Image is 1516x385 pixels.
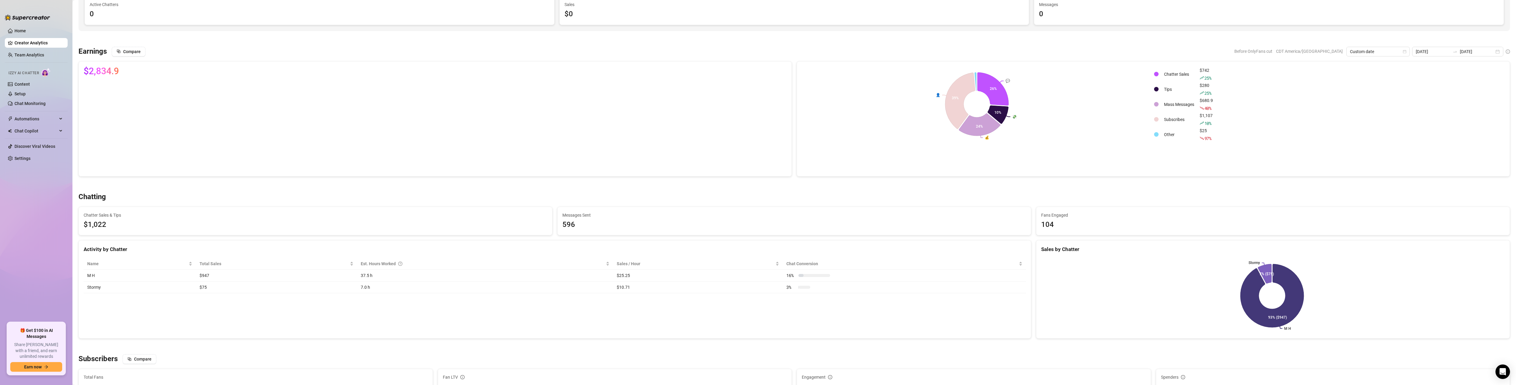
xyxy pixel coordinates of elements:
[10,362,62,372] button: Earn nowarrow-right
[1200,112,1213,127] div: $1,107
[565,8,1024,20] div: $0
[357,282,613,293] td: 7.0 h
[1200,67,1213,81] div: $742
[90,1,549,8] span: Active Chatters
[1403,50,1406,53] span: calendar
[1012,114,1017,119] text: 💸
[90,8,549,20] div: 0
[1506,49,1510,54] span: info-circle
[562,219,1026,231] div: 596
[1200,106,1204,110] span: fall
[1200,127,1213,142] div: $25
[24,364,42,369] span: Earn now
[613,282,783,293] td: $10.71
[1200,82,1213,97] div: $280
[1453,49,1457,54] span: to
[1460,48,1494,55] input: End date
[14,156,30,161] a: Settings
[196,270,357,282] td: $947
[1350,47,1406,56] span: Custom date
[1162,127,1197,142] td: Other
[1039,1,1499,8] span: Messages
[1200,76,1204,80] span: rise
[1200,91,1204,95] span: rise
[14,91,26,96] a: Setup
[613,270,783,282] td: $25.25
[196,282,357,293] td: $75
[84,282,196,293] td: Stormy
[802,374,1146,380] div: Engagement
[1276,47,1343,56] span: CDT America/[GEOGRAPHIC_DATA]
[460,375,465,379] span: info-circle
[10,328,62,339] span: 🎁 Get $100 in AI Messages
[1416,48,1450,55] input: Start date
[1041,219,1505,231] div: 104
[1200,97,1213,112] div: $680.9
[1204,120,1211,126] span: 10 %
[117,49,121,53] span: block
[786,260,1018,267] span: Chat Conversion
[14,52,44,57] a: Team Analytics
[985,135,989,140] text: 💰
[14,82,30,87] a: Content
[14,114,57,124] span: Automations
[1495,364,1510,379] div: Open Intercom Messenger
[1181,375,1185,379] span: info-circle
[1204,90,1211,96] span: 25 %
[14,144,55,149] a: Discover Viral Videos
[786,284,796,291] span: 3 %
[84,219,547,231] span: $1,022
[443,374,787,380] div: Fan LTV
[1039,8,1499,20] div: 0
[112,47,146,56] button: Compare
[84,270,196,282] td: M H
[84,66,119,76] span: $2,834.9
[41,68,51,77] img: AI Chatter
[1453,49,1457,54] span: swap-right
[1041,245,1505,253] div: Sales by Chatter
[127,357,132,361] span: block
[5,14,50,21] img: logo-BBDzfeDw.svg
[361,260,605,267] div: Est. Hours Worked
[1200,121,1204,125] span: rise
[84,245,1026,253] div: Activity by Chatter
[44,365,48,369] span: arrow-right
[1284,326,1291,331] text: M H
[565,1,1024,8] span: Sales
[1204,75,1211,81] span: 25 %
[123,354,156,364] button: Compare
[8,129,12,133] img: Chat Copilot
[8,70,39,76] span: Izzy AI Chatter
[14,28,26,33] a: Home
[562,212,1026,218] span: Messages Sent
[1204,105,1211,111] span: 40 %
[78,354,118,364] h3: Subscribers
[84,374,428,380] span: Total Fans
[357,270,613,282] td: 37.5 h
[786,272,796,279] span: 16 %
[84,212,547,218] span: Chatter Sales & Tips
[1006,78,1010,83] text: 💬
[783,258,1026,270] th: Chat Conversion
[828,375,832,379] span: info-circle
[134,357,152,361] span: Compare
[1234,47,1272,56] span: Before OnlyFans cut
[1162,82,1197,97] td: Tips
[87,260,187,267] span: Name
[10,342,62,360] span: Share [PERSON_NAME] with a friend, and earn unlimited rewards
[617,260,774,267] span: Sales / Hour
[1161,374,1505,380] div: Spenders
[14,38,63,48] a: Creator Analytics
[936,93,940,97] text: 👤
[78,47,107,56] h3: Earnings
[613,258,783,270] th: Sales / Hour
[1249,261,1260,265] text: Stormy
[1041,212,1505,218] span: Fans Engaged
[14,126,57,136] span: Chat Copilot
[1204,135,1211,141] span: 97 %
[8,116,13,121] span: thunderbolt
[200,260,349,267] span: Total Sales
[1162,97,1197,112] td: Mass Messages
[14,101,46,106] a: Chat Monitoring
[1162,112,1197,127] td: Subscribes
